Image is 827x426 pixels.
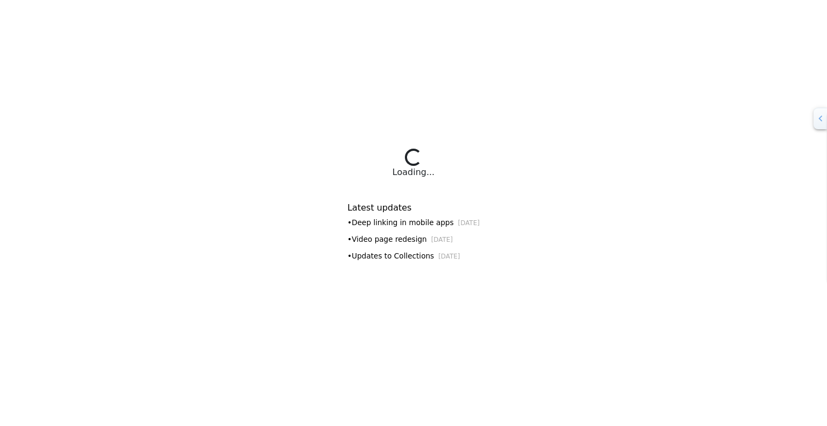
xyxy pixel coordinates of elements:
div: • Deep linking in mobile apps [347,217,480,228]
div: • Updates to Collections [347,250,480,262]
div: • Video page redesign [347,234,480,245]
small: [DATE] [458,219,480,227]
h6: Latest updates [347,202,480,213]
small: [DATE] [431,236,453,243]
div: Loading... [393,166,434,179]
small: [DATE] [438,253,460,260]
